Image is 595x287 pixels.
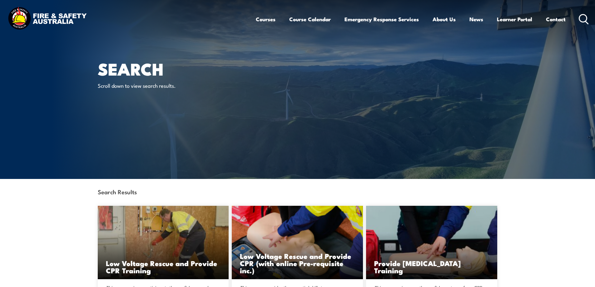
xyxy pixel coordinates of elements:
p: Scroll down to view search results. [98,82,212,89]
a: Low Voltage Rescue and Provide CPR Training [98,206,229,279]
h3: Low Voltage Rescue and Provide CPR Training [106,260,221,274]
a: About Us [433,11,456,27]
h3: Low Voltage Rescue and Provide CPR (with online Pre-requisite inc.) [240,252,355,274]
a: Course Calendar [289,11,331,27]
h1: Search [98,61,252,76]
a: Learner Portal [497,11,532,27]
a: Courses [256,11,275,27]
h3: Provide [MEDICAL_DATA] Training [374,260,489,274]
a: Emergency Response Services [345,11,419,27]
img: Low Voltage Rescue and Provide CPR (with online Pre-requisite inc.) [232,206,363,279]
a: Contact [546,11,566,27]
strong: Search Results [98,187,137,196]
img: Provide Cardiopulmonary Resuscitation Training [366,206,497,279]
img: Low Voltage Rescue and Provide CPR [98,206,229,279]
a: News [469,11,483,27]
a: Provide [MEDICAL_DATA] Training [366,206,497,279]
